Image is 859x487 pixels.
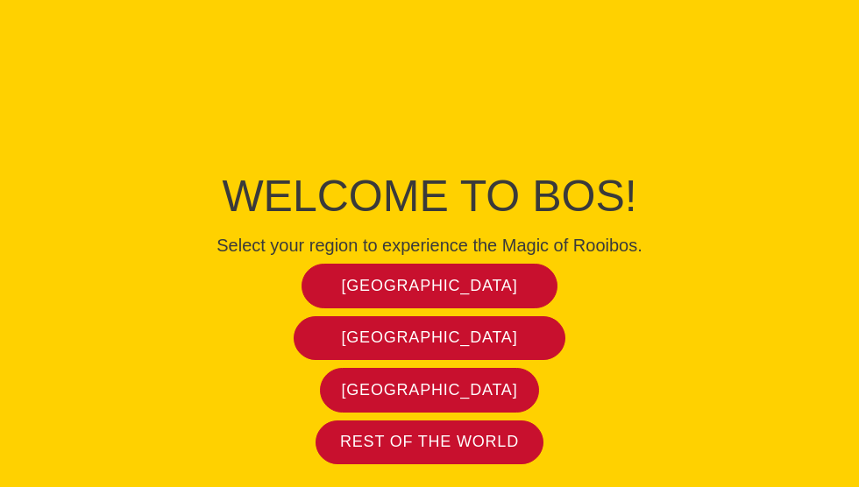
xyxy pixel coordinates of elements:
a: Rest of the world [316,420,543,465]
h4: Select your region to experience the Magic of Rooibos. [105,235,754,256]
span: [GEOGRAPHIC_DATA] [342,276,518,296]
span: [GEOGRAPHIC_DATA] [342,328,518,348]
a: [GEOGRAPHIC_DATA] [320,368,539,413]
a: [GEOGRAPHIC_DATA] [302,264,558,308]
span: Rest of the world [340,432,519,452]
h1: Welcome to BOS! [105,166,754,227]
a: [GEOGRAPHIC_DATA] [294,316,566,361]
img: Bos Brands [364,18,495,149]
span: [GEOGRAPHIC_DATA] [342,380,518,400]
